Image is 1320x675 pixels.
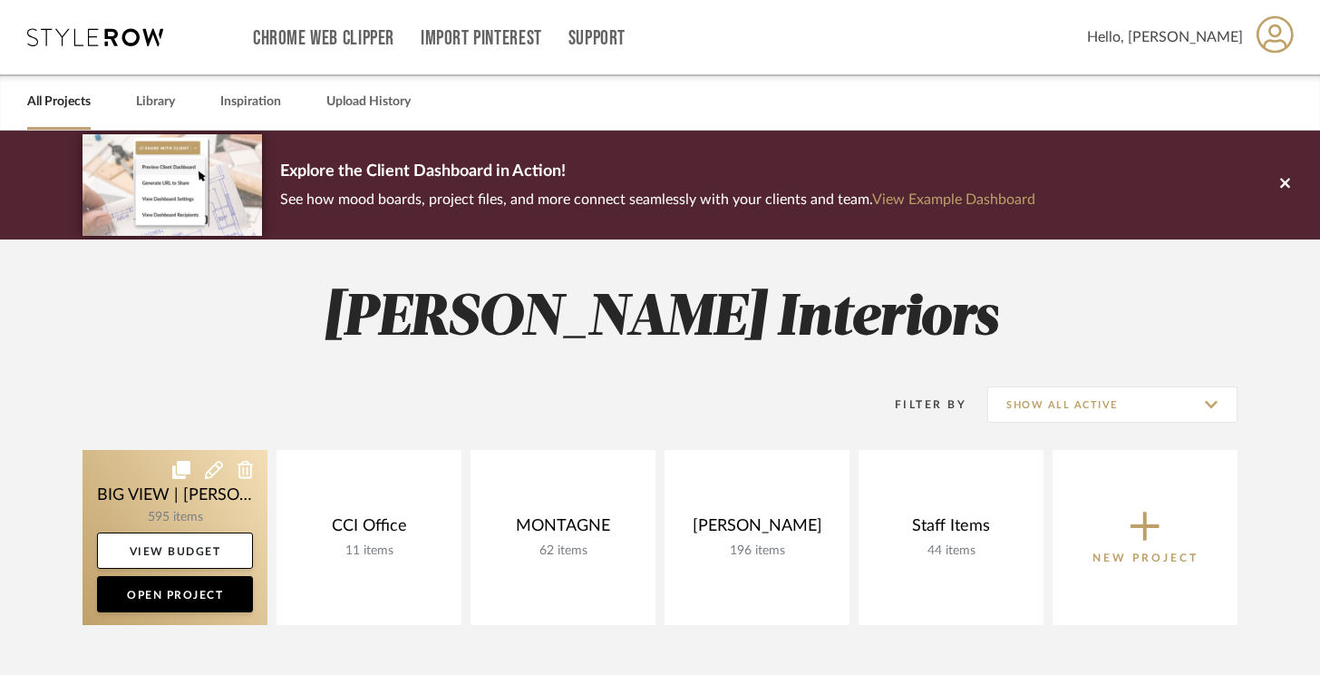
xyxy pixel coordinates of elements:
div: 11 items [291,543,447,559]
div: 44 items [873,543,1029,559]
div: Filter By [871,396,966,414]
a: All Projects [27,90,91,114]
div: CCI Office [291,516,447,543]
div: [PERSON_NAME] [679,516,835,543]
span: Hello, [PERSON_NAME] [1087,26,1243,48]
div: 62 items [485,543,641,559]
a: Chrome Web Clipper [253,31,394,46]
button: New Project [1053,450,1237,625]
div: Staff Items [873,516,1029,543]
a: Inspiration [220,90,281,114]
a: View Example Dashboard [872,192,1035,207]
a: Library [136,90,175,114]
p: See how mood boards, project files, and more connect seamlessly with your clients and team. [280,187,1035,212]
div: MONTAGNE [485,516,641,543]
a: Open Project [97,576,253,612]
p: Explore the Client Dashboard in Action! [280,158,1035,187]
a: Upload History [326,90,411,114]
a: Support [568,31,626,46]
h2: [PERSON_NAME] Interiors [7,285,1313,353]
a: Import Pinterest [421,31,542,46]
img: d5d033c5-7b12-40c2-a960-1ecee1989c38.png [82,134,262,235]
div: 196 items [679,543,835,559]
a: View Budget [97,533,253,569]
p: New Project [1092,549,1199,567]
